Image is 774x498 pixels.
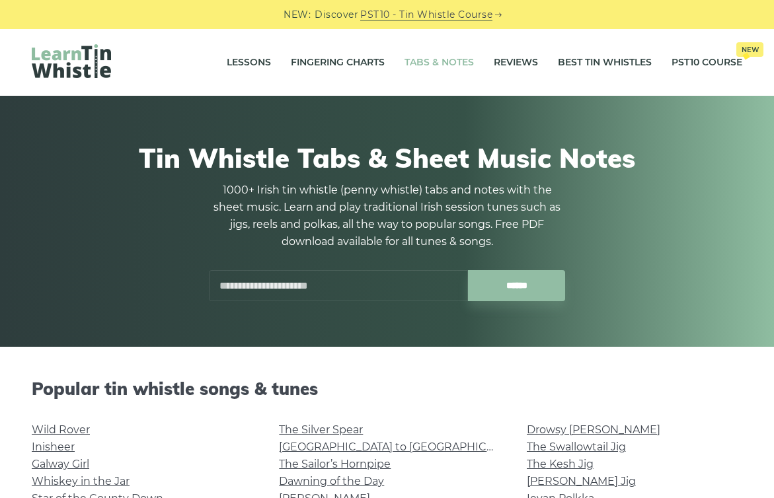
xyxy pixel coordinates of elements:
p: 1000+ Irish tin whistle (penny whistle) tabs and notes with the sheet music. Learn and play tradi... [209,182,566,250]
a: The Kesh Jig [527,458,594,470]
a: The Swallowtail Jig [527,441,626,453]
a: Best Tin Whistles [558,46,652,79]
a: PST10 CourseNew [672,46,742,79]
a: Tabs & Notes [405,46,474,79]
img: LearnTinWhistle.com [32,44,111,78]
h2: Popular tin whistle songs & tunes [32,378,742,399]
a: Wild Rover [32,423,90,436]
a: The Silver Spear [279,423,363,436]
h1: Tin Whistle Tabs & Sheet Music Notes [38,142,736,174]
a: Whiskey in the Jar [32,475,130,487]
a: Inisheer [32,441,75,453]
span: New [736,42,763,57]
a: Fingering Charts [291,46,385,79]
a: The Sailor’s Hornpipe [279,458,391,470]
a: [GEOGRAPHIC_DATA] to [GEOGRAPHIC_DATA] [279,441,523,453]
a: Drowsy [PERSON_NAME] [527,423,660,436]
a: Reviews [494,46,538,79]
a: Dawning of the Day [279,475,384,487]
a: Galway Girl [32,458,89,470]
a: [PERSON_NAME] Jig [527,475,636,487]
a: Lessons [227,46,271,79]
